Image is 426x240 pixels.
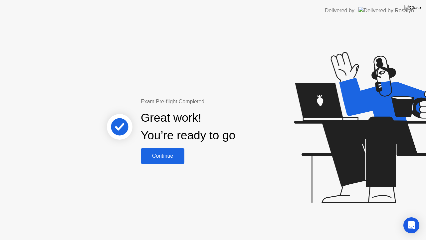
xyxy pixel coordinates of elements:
div: Continue [143,153,182,159]
div: Great work! You’re ready to go [141,109,235,144]
img: Close [404,5,421,10]
img: Delivered by Rosalyn [358,7,414,14]
div: Open Intercom Messenger [403,217,419,233]
div: Delivered by [325,7,354,15]
div: Exam Pre-flight Completed [141,98,278,106]
button: Continue [141,148,184,164]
